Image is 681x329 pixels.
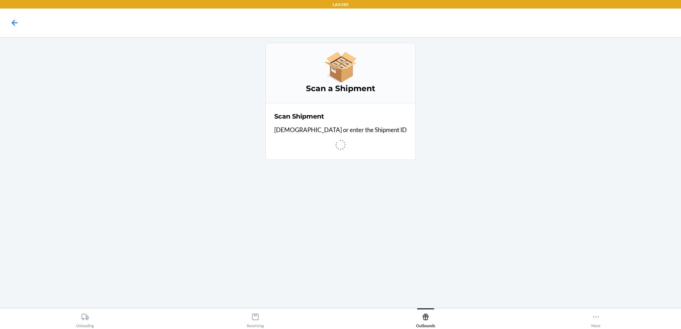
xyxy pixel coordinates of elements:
div: More [591,310,601,328]
h2: Scan Shipment [274,112,324,121]
div: Unloading [76,310,94,328]
div: Receiving [247,310,264,328]
button: Receiving [170,308,340,328]
p: LAX1RS [333,1,348,8]
h3: Scan a Shipment [274,83,407,94]
div: Outbounds [416,310,435,328]
button: Outbounds [340,308,511,328]
p: [DEMOGRAPHIC_DATA] or enter the Shipment ID [274,125,407,135]
button: More [511,308,681,328]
